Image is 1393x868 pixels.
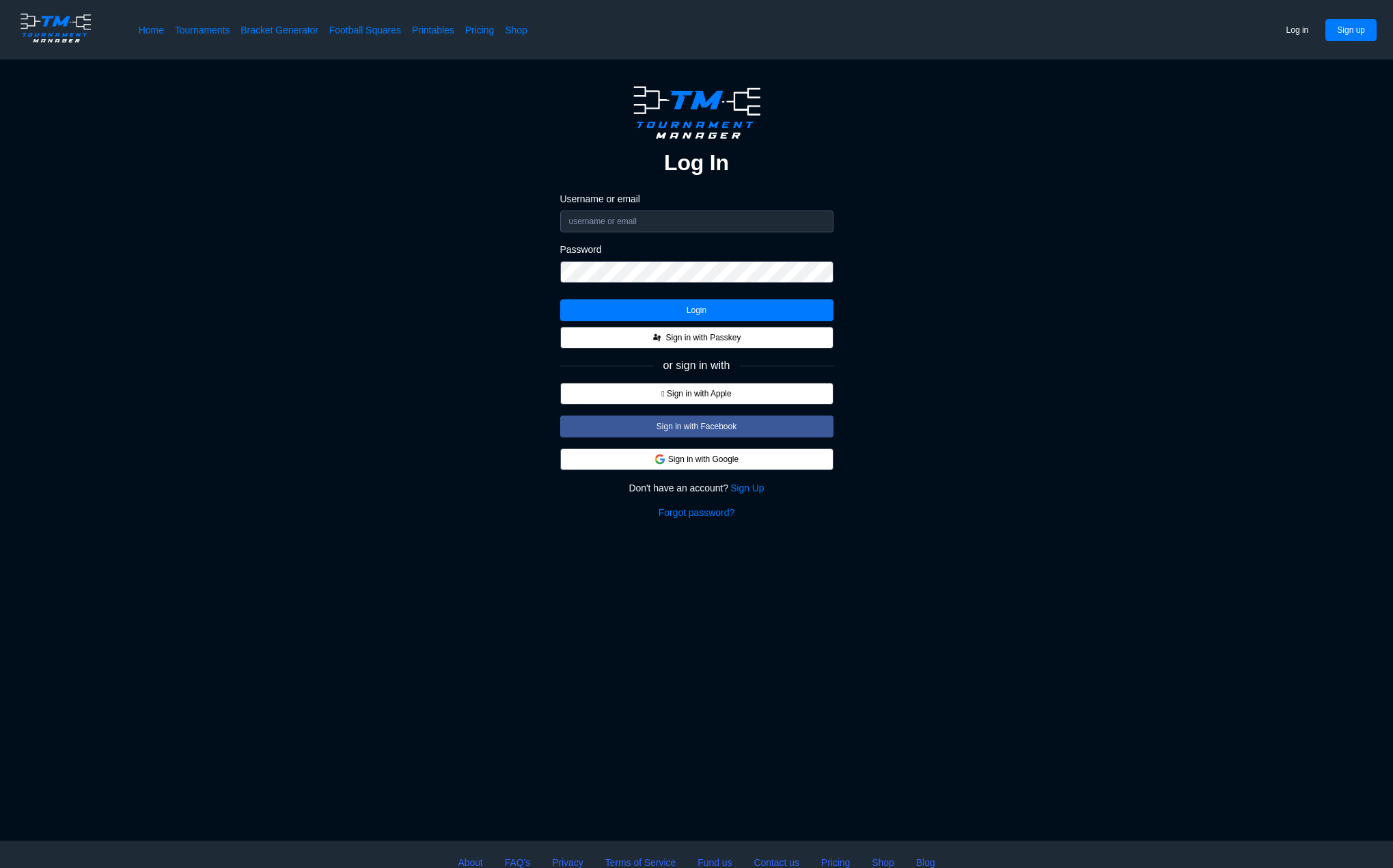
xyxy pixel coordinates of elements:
[560,193,833,205] label: Username or email
[505,23,527,37] a: Shop
[560,448,833,470] button: Sign in with Google
[560,243,833,256] label: Password
[654,454,665,465] img: google.d7f092af888a54de79ed9c9303d689d7.svg
[16,11,95,45] img: logo.ffa97a18e3bf2c7d.png
[560,327,833,349] button: Sign in with Passkey
[329,23,401,37] a: Football Squares
[626,81,768,144] img: logo.ffa97a18e3bf2c7d.png
[664,149,729,176] h2: Log In
[629,481,728,495] span: Don't have an account?
[412,23,454,37] a: Printables
[560,416,833,437] button: Sign in with Facebook
[175,23,230,37] a: Tournaments
[465,23,494,37] a: Pricing
[663,360,730,372] span: or sign in with
[1325,19,1377,41] button: Sign up
[659,506,734,519] a: Forgot password?
[560,299,833,321] button: Login
[139,23,164,37] a: Home
[730,481,764,495] a: Sign Up
[240,23,318,37] a: Bracket Generator
[560,211,833,232] input: username or email
[560,383,833,405] button:  Sign in with Apple
[1275,19,1321,41] button: Log in
[652,332,663,343] img: FIDO_Passkey_mark_A_black.dc59a8f8c48711c442e90af6bb0a51e0.svg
